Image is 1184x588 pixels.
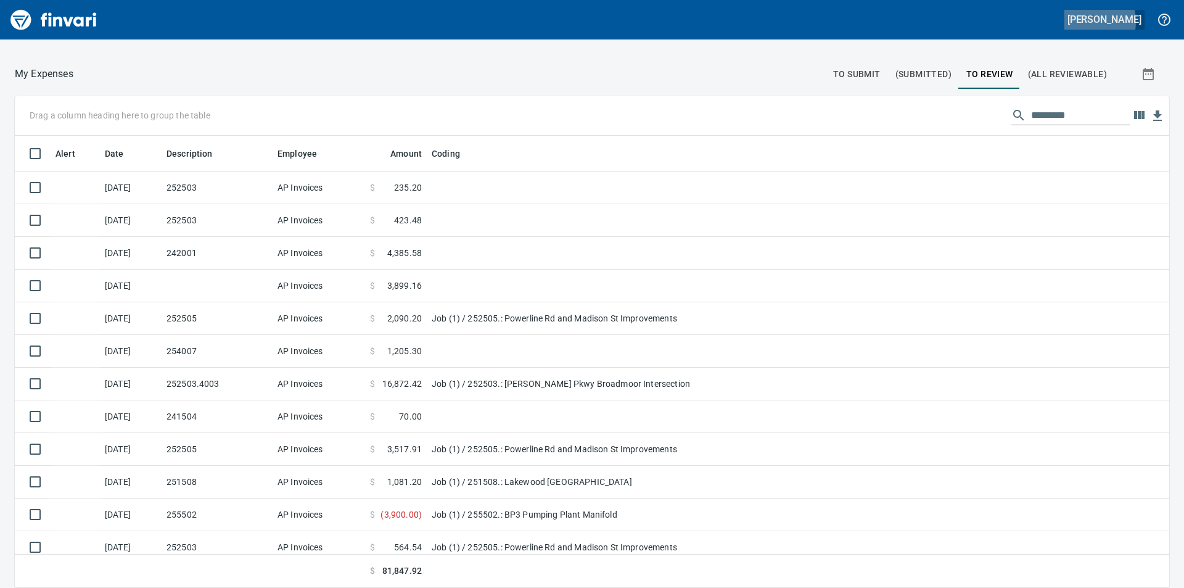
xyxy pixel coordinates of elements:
td: AP Invoices [273,499,365,531]
td: AP Invoices [273,302,365,335]
td: Job (1) / 251508.: Lakewood [GEOGRAPHIC_DATA] [427,466,735,499]
td: [DATE] [100,531,162,564]
span: Amount [374,146,422,161]
span: $ [370,247,375,259]
span: 2,090.20 [387,312,422,325]
span: $ [370,565,375,578]
td: Job (1) / 252505.: Powerline Rd and Madison St Improvements [427,302,735,335]
span: Alert [55,146,75,161]
span: $ [370,345,375,357]
span: $ [370,378,375,390]
span: (Submitted) [895,67,952,82]
span: 81,847.92 [382,565,422,578]
span: 16,872.42 [382,378,422,390]
span: Alert [55,146,91,161]
p: Drag a column heading here to group the table [30,109,210,122]
td: [DATE] [100,172,162,204]
span: $ [370,214,375,226]
span: To Submit [833,67,881,82]
span: Employee [277,146,317,161]
td: 252503 [162,531,273,564]
span: Amount [390,146,422,161]
nav: breadcrumb [15,67,73,81]
td: 242001 [162,237,273,270]
td: Job (1) / 255502.: BP3 Pumping Plant Manifold [427,499,735,531]
span: ( 3,900.00 ) [380,508,422,521]
span: 564.54 [394,541,422,553]
td: [DATE] [100,204,162,237]
td: 254007 [162,335,273,368]
td: AP Invoices [273,400,365,433]
td: AP Invoices [273,335,365,368]
span: $ [370,476,375,488]
td: AP Invoices [273,204,365,237]
span: Coding [432,146,476,161]
button: Download Table [1148,107,1167,125]
button: Choose columns to display [1130,106,1148,125]
td: 251508 [162,466,273,499]
span: 3,517.91 [387,443,422,455]
td: [DATE] [100,466,162,499]
td: [DATE] [100,335,162,368]
p: My Expenses [15,67,73,81]
span: 423.48 [394,214,422,226]
span: Date [105,146,140,161]
td: AP Invoices [273,172,365,204]
button: Show transactions within a particular date range [1130,59,1169,89]
td: [DATE] [100,499,162,531]
span: $ [370,312,375,325]
button: [PERSON_NAME] [1064,10,1145,29]
td: 252503 [162,172,273,204]
span: Description [166,146,213,161]
td: 255502 [162,499,273,531]
span: 235.20 [394,181,422,194]
span: $ [370,443,375,455]
td: 252505 [162,302,273,335]
td: AP Invoices [273,237,365,270]
h5: [PERSON_NAME] [1067,13,1141,26]
span: 4,385.58 [387,247,422,259]
td: AP Invoices [273,368,365,400]
td: [DATE] [100,270,162,302]
span: (All Reviewable) [1028,67,1107,82]
td: 241504 [162,400,273,433]
td: AP Invoices [273,466,365,499]
td: Job (1) / 252503.: [PERSON_NAME] Pkwy Broadmoor Intersection [427,368,735,400]
span: 1,205.30 [387,345,422,357]
span: $ [370,280,375,292]
td: 252505 [162,433,273,466]
td: Job (1) / 252505.: Powerline Rd and Madison St Improvements [427,531,735,564]
span: $ [370,410,375,423]
span: Description [166,146,229,161]
td: [DATE] [100,433,162,466]
td: [DATE] [100,237,162,270]
td: AP Invoices [273,531,365,564]
td: 252503 [162,204,273,237]
td: AP Invoices [273,270,365,302]
td: [DATE] [100,302,162,335]
td: 252503.4003 [162,368,273,400]
td: Job (1) / 252505.: Powerline Rd and Madison St Improvements [427,433,735,466]
span: 70.00 [399,410,422,423]
span: 1,081.20 [387,476,422,488]
span: To Review [966,67,1013,82]
img: Finvari [7,5,100,35]
td: [DATE] [100,368,162,400]
td: AP Invoices [273,433,365,466]
td: [DATE] [100,400,162,433]
span: Employee [277,146,333,161]
span: $ [370,181,375,194]
span: Coding [432,146,460,161]
span: Date [105,146,124,161]
span: 3,899.16 [387,280,422,292]
span: $ [370,508,375,521]
span: $ [370,541,375,553]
